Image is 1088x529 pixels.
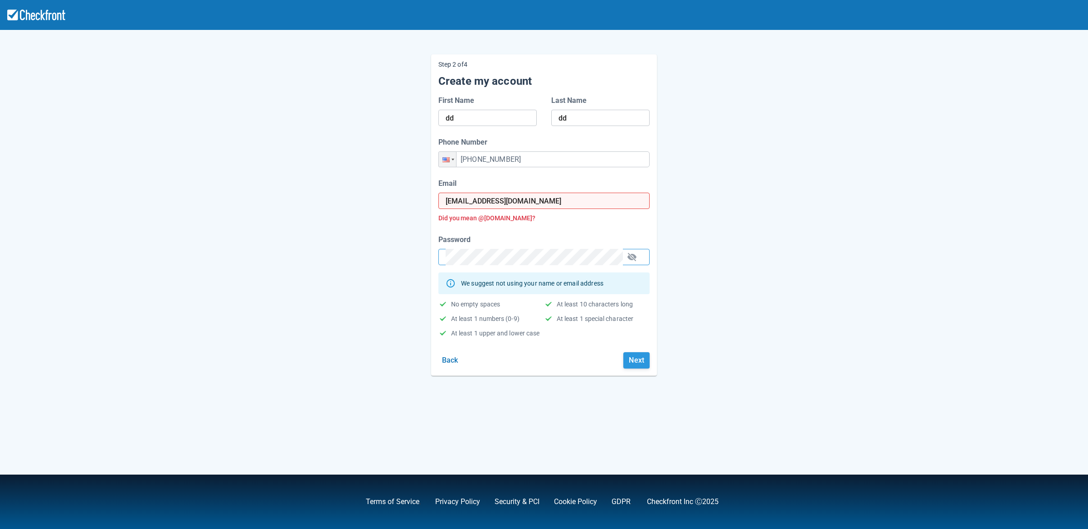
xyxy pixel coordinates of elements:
[438,234,474,245] label: Password
[439,152,456,167] div: United States: + 1
[438,178,460,189] label: Email
[366,497,419,506] a: Terms of Service
[435,497,480,506] a: Privacy Policy
[446,193,642,209] input: Enter your business email
[438,151,650,167] input: 555-555-1234
[551,95,590,106] label: Last Name
[438,213,535,223] button: Did you mean @[DOMAIN_NAME]?
[554,497,597,506] a: Cookie Policy
[451,301,500,307] div: No empty spaces
[451,316,520,321] div: At least 1 numbers (0-9)
[438,356,462,364] a: Back
[438,74,650,88] h5: Create my account
[438,62,650,67] p: Step 2 of 4
[647,497,719,506] a: Checkfront Inc Ⓒ2025
[958,431,1088,529] iframe: Chat Widget
[557,316,633,321] div: At least 1 special character
[351,496,421,507] div: ,
[461,275,603,291] div: We suggest not using your name or email address
[451,330,539,336] div: At least 1 upper and lower case
[623,352,650,369] button: Next
[597,496,632,507] div: .
[612,497,631,506] a: GDPR
[557,301,633,307] div: At least 10 characters long
[438,352,462,369] button: Back
[495,497,539,506] a: Security & PCI
[438,95,478,106] label: First Name
[438,137,491,148] label: Phone Number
